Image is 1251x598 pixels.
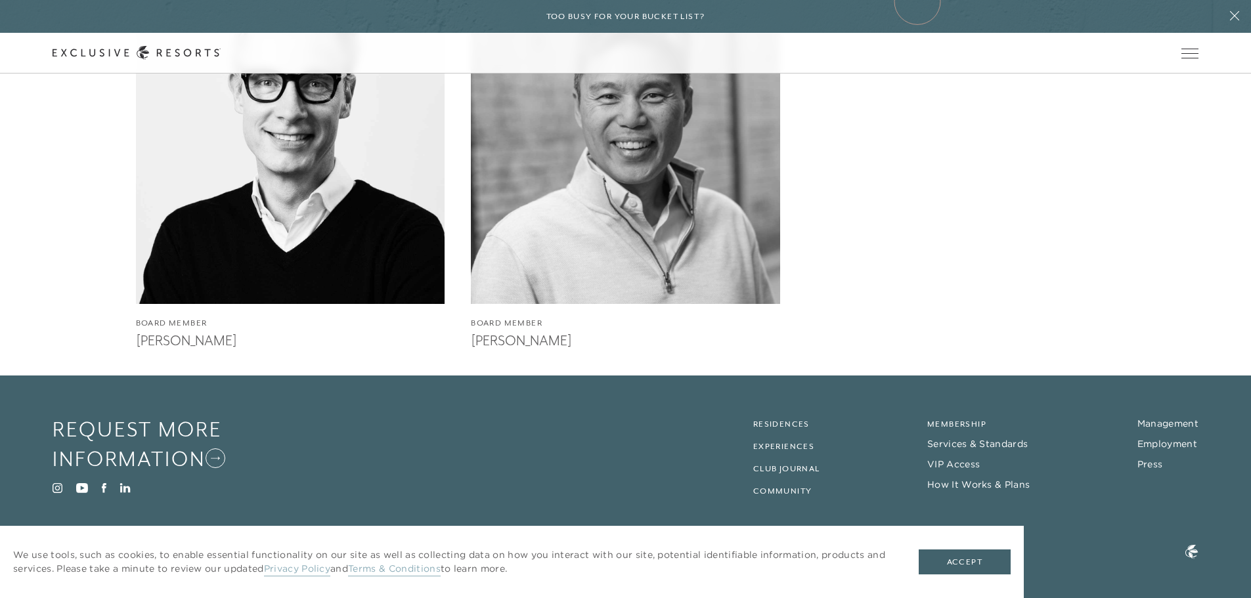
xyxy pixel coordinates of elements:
a: Community [753,486,812,496]
h4: Board Member [136,317,445,330]
a: Request More Information [53,415,277,473]
h6: Too busy for your bucket list? [546,11,705,23]
a: Residences [753,419,810,429]
button: Open navigation [1181,49,1198,58]
p: We use tools, such as cookies, to enable essential functionality on our site as well as collectin... [13,548,892,576]
a: Terms & Conditions [348,563,441,576]
a: Management [1137,417,1198,429]
h3: [PERSON_NAME] [136,330,445,349]
a: VIP Access [927,458,980,470]
a: Membership [927,419,986,429]
a: Employment [1137,438,1197,450]
a: Privacy Policy [264,563,330,576]
h4: Board Member [471,317,780,330]
a: How It Works & Plans [927,479,1030,490]
a: Press [1137,458,1163,470]
a: Experiences [753,442,814,451]
a: Club Journal [753,464,820,473]
button: Accept [919,549,1011,574]
h3: [PERSON_NAME] [471,330,780,349]
a: Services & Standards [927,438,1028,450]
